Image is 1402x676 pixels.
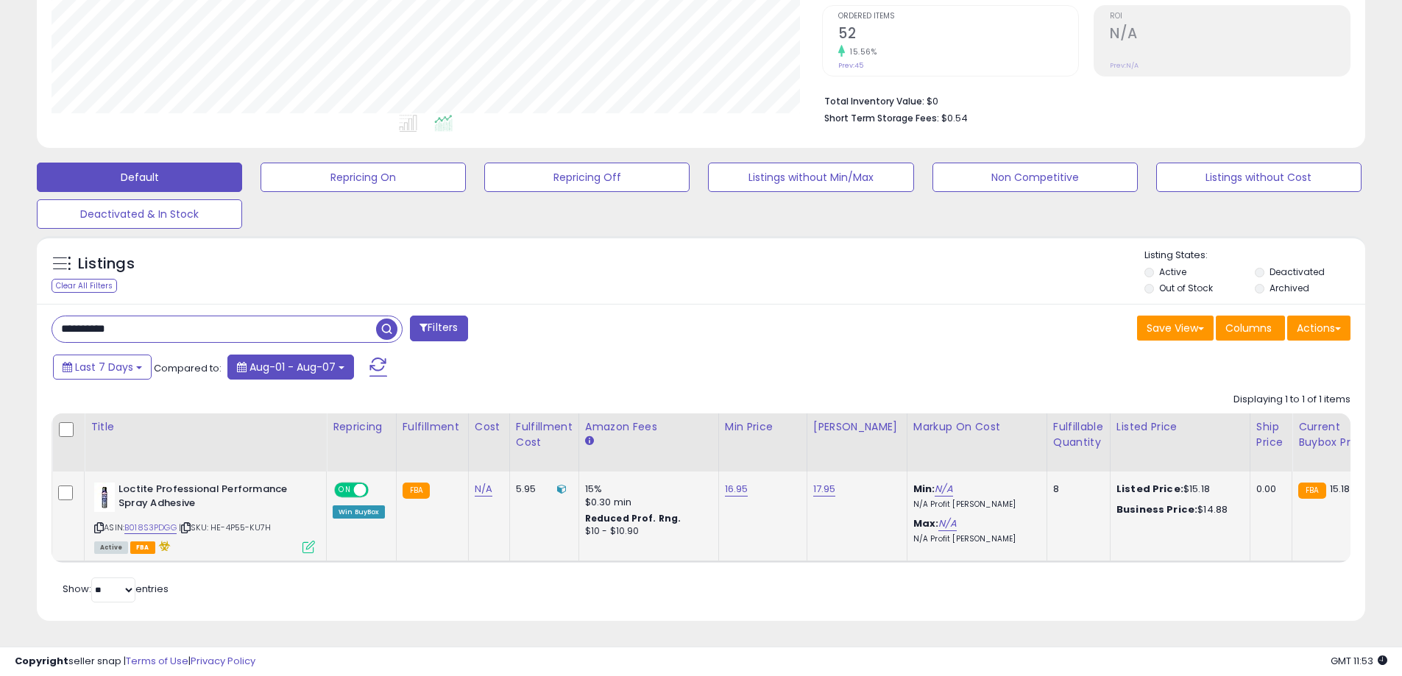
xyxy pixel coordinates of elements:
button: Last 7 Days [53,355,152,380]
div: Win BuyBox [333,505,385,519]
div: Min Price [725,419,801,435]
button: Non Competitive [932,163,1138,192]
div: Amazon Fees [585,419,712,435]
div: ASIN: [94,483,315,552]
a: 17.95 [813,482,836,497]
div: Ship Price [1256,419,1286,450]
button: Default [37,163,242,192]
span: 2025-08-15 11:53 GMT [1331,654,1387,668]
p: Listing States: [1144,249,1365,263]
span: ROI [1110,13,1350,21]
th: The percentage added to the cost of goods (COGS) that forms the calculator for Min & Max prices. [907,413,1047,472]
div: $0.30 min [585,496,707,509]
div: 8 [1053,483,1099,496]
i: hazardous material [155,541,171,551]
span: ON [336,484,354,497]
label: Deactivated [1270,266,1325,278]
span: OFF [367,484,390,497]
h2: N/A [1110,25,1350,45]
button: Listings without Min/Max [708,163,913,192]
label: Out of Stock [1159,282,1213,294]
div: $10 - $10.90 [585,525,707,538]
div: $15.18 [1116,483,1239,496]
b: Business Price: [1116,502,1197,516]
span: Aug-01 - Aug-07 [249,360,336,374]
b: Reduced Prof. Rng. [585,512,681,524]
h2: 52 [838,25,1078,45]
small: Prev: N/A [1110,61,1139,70]
span: $0.54 [941,111,968,125]
h5: Listings [78,254,135,274]
span: | SKU: HE-4P55-KU7H [179,522,271,533]
p: N/A Profit [PERSON_NAME] [913,534,1035,544]
div: seller snap | | [15,655,255,669]
a: 16.95 [725,482,748,497]
small: FBA [1298,483,1325,499]
span: FBA [130,541,155,554]
div: Fulfillable Quantity [1053,419,1104,450]
b: Max: [913,516,939,530]
button: Save View [1137,316,1214,341]
small: Amazon Fees. [585,435,594,448]
a: N/A [935,482,952,497]
div: Title [91,419,320,435]
b: Total Inventory Value: [824,95,924,107]
div: Displaying 1 to 1 of 1 items [1233,393,1350,407]
span: Compared to: [154,361,222,375]
strong: Copyright [15,654,68,668]
button: Filters [410,316,467,341]
span: Columns [1225,321,1272,335]
a: N/A [475,482,492,497]
label: Active [1159,266,1186,278]
div: Fulfillment Cost [516,419,573,450]
span: Show: entries [63,582,169,596]
div: Repricing [333,419,390,435]
label: Archived [1270,282,1309,294]
button: Actions [1287,316,1350,341]
div: Clear All Filters [52,279,117,293]
a: N/A [938,516,956,531]
div: Cost [475,419,503,435]
div: Current Buybox Price [1298,419,1374,450]
div: [PERSON_NAME] [813,419,901,435]
button: Deactivated & In Stock [37,199,242,229]
button: Columns [1216,316,1285,341]
div: Markup on Cost [913,419,1041,435]
button: Aug-01 - Aug-07 [227,355,354,380]
a: Terms of Use [126,654,188,668]
div: 5.95 [516,483,567,496]
b: Loctite Professional Performance Spray Adhesive [118,483,297,513]
small: FBA [403,483,430,499]
div: Listed Price [1116,419,1244,435]
span: All listings currently available for purchase on Amazon [94,541,128,554]
button: Repricing On [261,163,466,192]
div: Fulfillment [403,419,462,435]
img: 41YxMPGMVAL._SL40_.jpg [94,483,115,512]
small: 15.56% [845,46,877,57]
b: Min: [913,482,935,496]
span: Ordered Items [838,13,1078,21]
a: Privacy Policy [191,654,255,668]
button: Listings without Cost [1156,163,1362,192]
button: Repricing Off [484,163,690,192]
small: Prev: 45 [838,61,863,70]
a: B018S3PDGG [124,522,177,534]
div: $14.88 [1116,503,1239,516]
div: 0.00 [1256,483,1281,496]
div: 15% [585,483,707,496]
li: $0 [824,91,1339,109]
span: Last 7 Days [75,360,133,374]
b: Short Term Storage Fees: [824,112,939,124]
span: 15.18 [1330,482,1350,496]
b: Listed Price: [1116,482,1183,496]
p: N/A Profit [PERSON_NAME] [913,499,1035,510]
